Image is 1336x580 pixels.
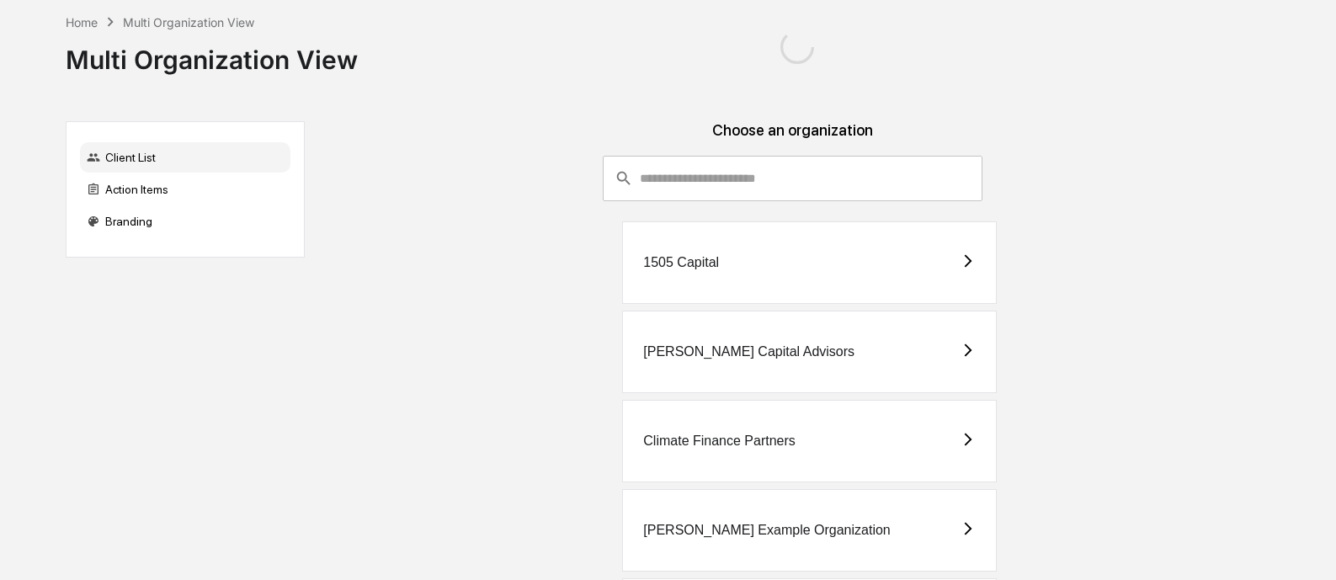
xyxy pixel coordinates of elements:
div: Branding [80,206,290,237]
div: Multi Organization View [66,31,358,75]
div: Home [66,15,98,29]
div: Action Items [80,174,290,205]
div: Choose an organization [318,121,1268,156]
div: [PERSON_NAME] Capital Advisors [643,344,854,359]
div: Client List [80,142,290,173]
div: Climate Finance Partners [643,434,796,449]
div: [PERSON_NAME] Example Organization [643,523,890,538]
div: 1505 Capital [643,255,719,270]
div: Multi Organization View [123,15,254,29]
div: consultant-dashboard__filter-organizations-search-bar [603,156,982,201]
